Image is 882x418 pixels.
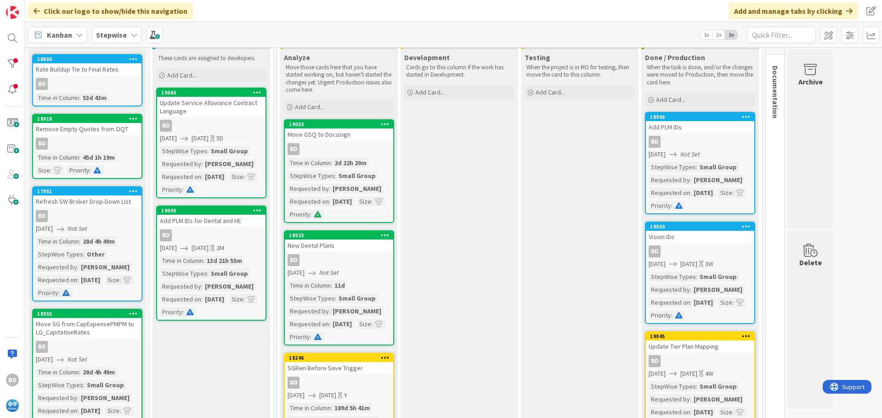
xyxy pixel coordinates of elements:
div: Priority [36,288,58,298]
div: 13d 21h 55m [204,256,244,266]
span: : [50,165,51,175]
div: Add PLM IDs for Dental and HE [157,215,266,227]
span: : [371,319,373,329]
div: Small Group [336,171,378,181]
div: BD [288,377,300,389]
div: Requested by [160,159,201,169]
div: Requested by [160,281,201,291]
span: [DATE] [36,224,53,234]
div: Requested on [36,406,77,416]
span: [DATE] [36,355,53,364]
span: : [201,281,203,291]
div: BD [649,355,661,367]
div: Time in Column [160,256,203,266]
span: [DATE] [649,369,666,379]
div: 18906 [646,113,754,121]
div: New Dental Plans [285,240,393,251]
div: 53d 43m [80,93,109,103]
b: Stepwise [96,30,127,39]
div: BD [33,138,141,150]
div: [PERSON_NAME] [203,159,256,169]
span: : [79,93,80,103]
div: 5D [216,134,223,143]
div: Small Group [697,162,739,172]
span: : [207,146,209,156]
div: 19050 [646,223,754,231]
div: BD [33,341,141,353]
span: : [79,236,80,246]
span: : [79,367,80,377]
div: 45d 1h 19m [80,152,117,162]
div: Size [718,188,732,198]
div: StepWise Types [649,272,696,282]
div: BD [33,210,141,222]
span: : [201,172,203,182]
span: 1x [700,30,712,39]
div: Requested by [649,284,690,295]
div: Time in Column [36,367,79,377]
span: : [182,307,184,317]
i: Not Set [68,224,87,233]
div: 18918Remove Empty Quotes from OQT [33,115,141,135]
div: [PERSON_NAME] [79,262,132,272]
span: : [335,293,336,303]
span: : [671,310,673,320]
span: : [201,294,203,304]
div: BD [285,377,393,389]
span: : [119,406,121,416]
div: Requested on [160,172,201,182]
div: Priority [160,307,182,317]
div: Add and manage tabs by clicking [729,3,858,19]
div: StepWise Types [160,268,207,279]
div: Priority [649,201,671,211]
div: Requested by [288,306,329,316]
span: [DATE] [192,243,209,253]
div: [DATE] [79,275,102,285]
div: Time in Column [288,403,331,413]
div: 18955 [37,311,141,317]
span: : [371,196,373,206]
span: : [690,175,691,185]
div: 19050Vision IDs [646,223,754,243]
img: avatar [6,399,19,412]
span: : [243,172,245,182]
div: BD [285,254,393,266]
div: Remove Empty Quotes from OQT [33,123,141,135]
div: 18955 [33,310,141,318]
span: [DATE] [649,259,666,269]
div: Priority [67,165,90,175]
div: Size [718,407,732,417]
div: 18923 [289,232,393,239]
div: StepWise Types [36,380,83,390]
div: Time in Column [36,152,79,162]
span: : [310,209,311,219]
input: Quick Filter... [747,27,816,43]
div: 18246 [289,355,393,361]
div: Refresh SW Broker Drop-Down List [33,195,141,207]
div: BD [160,120,172,132]
div: 19045 [650,333,754,340]
span: : [83,380,85,390]
div: StepWise Types [649,381,696,391]
div: 19006 [161,207,266,214]
div: Requested on [288,196,329,206]
div: Requested on [160,294,201,304]
div: Requested by [36,393,77,403]
div: 19045 [646,332,754,340]
span: : [77,262,79,272]
div: Click our logo to show/hide this navigation [28,3,193,19]
span: Documentation [771,66,780,118]
div: 18923New Dental Plans [285,231,393,251]
div: 19066Update Service Allowance Contract Language [157,89,266,117]
div: Vision IDs [646,231,754,243]
span: : [732,297,734,307]
span: : [207,268,209,279]
div: [PERSON_NAME] [691,394,745,404]
div: 28d 4h 49m [80,236,117,246]
div: Requested by [36,262,77,272]
div: Small Group [697,272,739,282]
div: 19050 [650,223,754,230]
div: 19066 [161,89,266,96]
div: Requested on [36,275,77,285]
i: Not Set [680,150,700,158]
